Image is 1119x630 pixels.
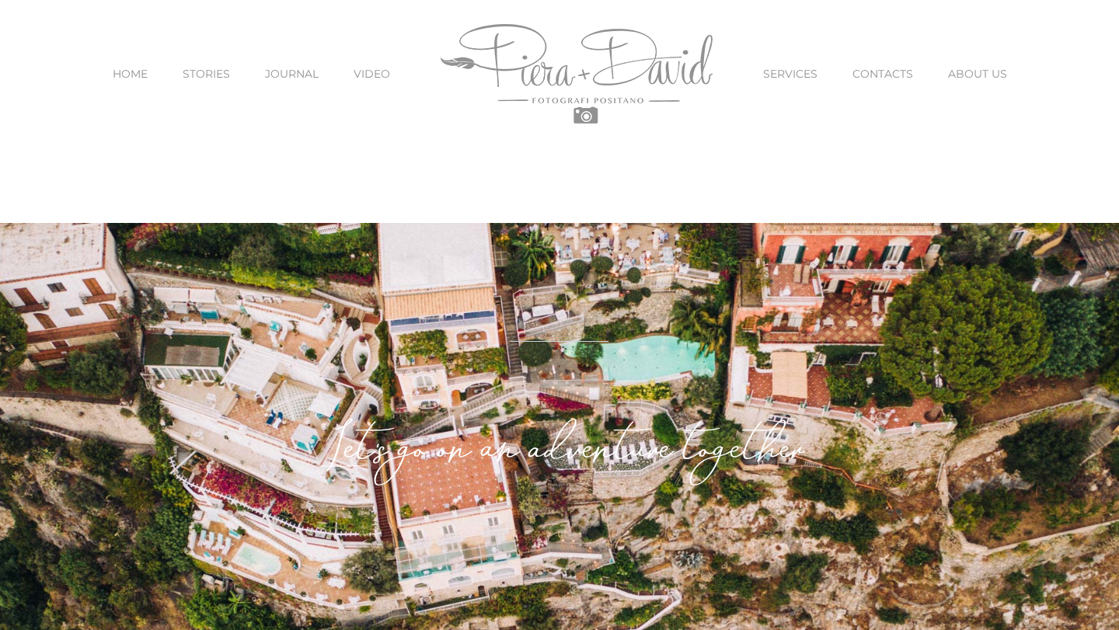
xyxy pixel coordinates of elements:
[948,41,1007,106] a: ABOUT US
[763,41,817,106] a: SERVICES
[113,68,148,79] span: HOME
[265,68,319,79] span: JOURNAL
[354,68,390,79] span: VIDEO
[852,41,913,106] a: CONTACTS
[852,68,913,79] span: CONTACTS
[319,429,800,479] em: Let's go on an adventure together
[113,41,148,106] a: HOME
[183,41,230,106] a: STORIES
[948,68,1007,79] span: ABOUT US
[354,41,390,106] a: VIDEO
[763,68,817,79] span: SERVICES
[265,41,319,106] a: JOURNAL
[441,24,713,124] img: Piera Plus David Photography Positano Logo
[183,68,230,79] span: STORIES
